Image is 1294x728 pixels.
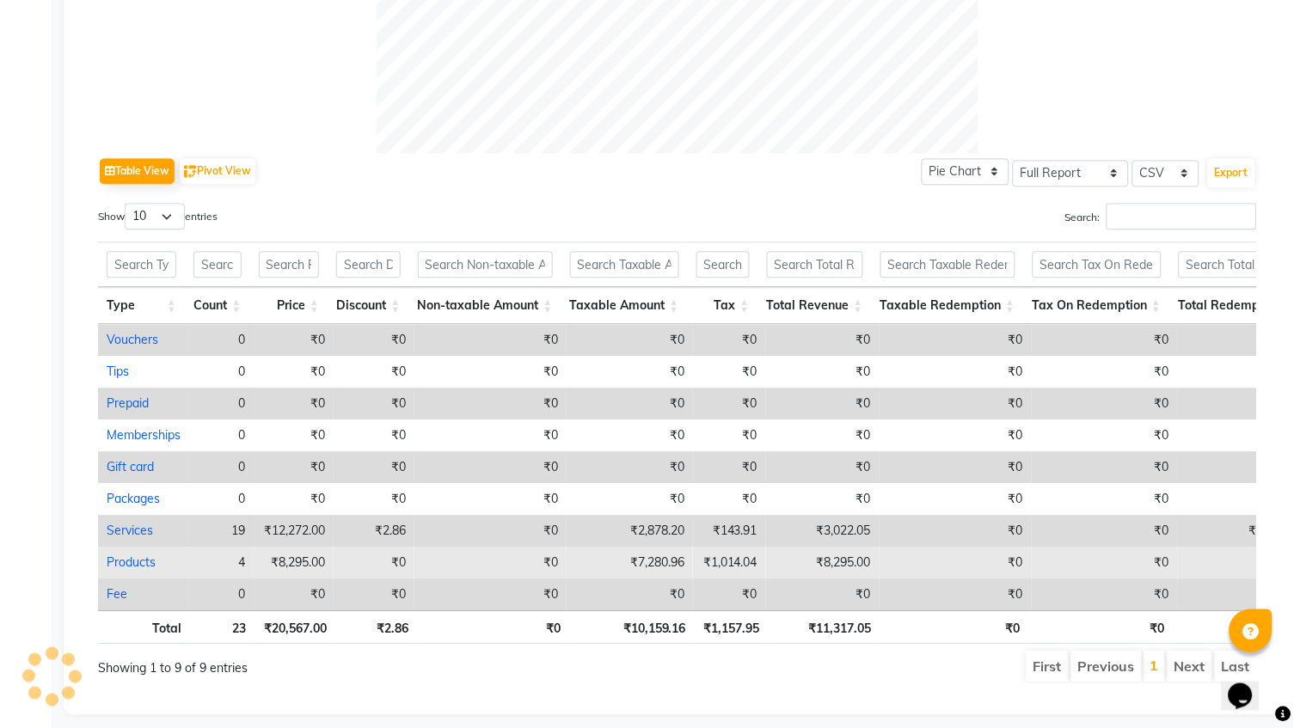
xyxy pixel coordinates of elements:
td: ₹0 [414,388,567,419]
input: Search Tax [696,251,750,278]
td: ₹0 [766,483,880,515]
button: Export [1208,158,1255,187]
input: Search Taxable Amount [570,251,679,278]
a: Memberships [107,427,181,443]
th: Non-taxable Amount: activate to sort column ascending [409,287,561,324]
td: ₹0 [766,419,880,451]
a: Packages [107,491,160,506]
input: Search Non-taxable Amount [418,251,553,278]
td: ₹0 [334,356,414,388]
img: pivot.png [184,165,197,178]
td: ₹0 [567,324,693,356]
td: ₹0 [254,451,334,483]
td: 0 [189,388,254,419]
td: ₹0 [1032,515,1178,547]
td: ₹0 [693,451,766,483]
button: Pivot View [180,158,255,184]
td: 0 [189,483,254,515]
a: Tips [107,364,129,379]
th: Tax: activate to sort column ascending [688,287,758,324]
td: ₹0 [334,419,414,451]
td: ₹0 [880,547,1032,578]
td: ₹0 [254,483,334,515]
td: ₹0 [414,483,567,515]
td: ₹0 [1032,324,1178,356]
div: Showing 1 to 9 of 9 entries [98,649,566,677]
iframe: chat widget [1222,659,1277,711]
td: ₹0 [766,451,880,483]
label: Show entries [98,203,218,229]
th: ₹0 [1029,610,1174,644]
th: 23 [190,610,255,644]
input: Search Price [259,251,319,278]
th: Total [98,610,190,644]
td: ₹3,022.05 [766,515,880,547]
td: ₹0 [880,356,1032,388]
input: Search Type [107,251,176,278]
td: 0 [189,356,254,388]
td: ₹0 [880,419,1032,451]
a: Gift card [107,459,154,474]
a: 1 [1150,657,1159,674]
td: ₹0 [567,483,693,515]
td: ₹0 [1032,578,1178,610]
td: 0 [189,419,254,451]
td: ₹143.91 [693,515,766,547]
input: Search Count [193,251,242,278]
td: ₹0 [334,578,414,610]
td: ₹8,295.00 [766,547,880,578]
input: Search Total Revenue [767,251,863,278]
td: ₹2,878.20 [567,515,693,547]
a: Fee [107,586,127,602]
th: ₹10,159.16 [569,610,695,644]
td: ₹0 [1032,547,1178,578]
td: ₹0 [254,324,334,356]
input: Search: [1107,203,1257,229]
th: Count: activate to sort column ascending [185,287,250,324]
td: ₹0 [880,324,1032,356]
a: Services [107,523,153,538]
td: ₹0 [414,419,567,451]
a: Products [107,554,156,570]
input: Search Taxable Redemption [880,251,1015,278]
td: ₹0 [766,356,880,388]
td: ₹0 [766,324,880,356]
th: ₹20,567.00 [255,610,335,644]
th: Taxable Redemption: activate to sort column ascending [872,287,1024,324]
td: ₹0 [567,419,693,451]
th: Price: activate to sort column ascending [250,287,328,324]
td: ₹0 [414,578,567,610]
td: ₹0 [254,388,334,419]
td: ₹1,014.04 [693,547,766,578]
th: ₹0 [417,610,569,644]
td: ₹0 [414,515,567,547]
td: ₹0 [880,451,1032,483]
td: 0 [189,451,254,483]
th: Taxable Amount: activate to sort column ascending [561,287,688,324]
td: ₹0 [567,356,693,388]
label: Search: [1065,203,1257,229]
td: ₹0 [567,578,693,610]
td: ₹0 [567,388,693,419]
select: Showentries [125,203,185,229]
td: ₹0 [254,356,334,388]
td: ₹7,280.96 [567,547,693,578]
td: ₹2.86 [334,515,414,547]
td: ₹0 [414,356,567,388]
td: ₹0 [334,451,414,483]
td: ₹0 [693,578,766,610]
td: ₹0 [1032,356,1178,388]
th: ₹2.86 [336,610,418,644]
td: ₹0 [1032,419,1178,451]
th: ₹11,317.05 [769,610,880,644]
a: Vouchers [107,332,158,347]
td: ₹8,295.00 [254,547,334,578]
td: 0 [189,578,254,610]
td: ₹0 [567,451,693,483]
input: Search Tax On Redemption [1033,251,1162,278]
td: ₹0 [334,483,414,515]
th: ₹0 [880,610,1029,644]
td: 0 [189,324,254,356]
td: ₹12,272.00 [254,515,334,547]
a: Prepaid [107,395,149,411]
